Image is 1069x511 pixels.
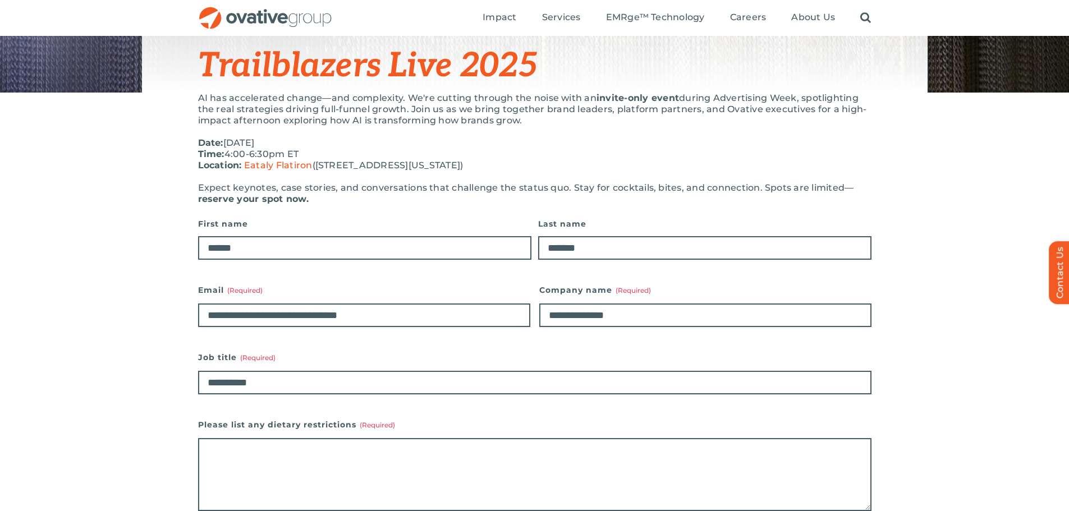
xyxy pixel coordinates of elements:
[616,286,651,294] span: (Required)
[606,12,705,24] a: EMRge™ Technology
[198,282,530,298] label: Email
[198,216,531,232] label: First name
[198,182,871,205] p: Expect keynotes, case stories, and conversations that challenge the status quo. Stay for cocktail...
[539,282,871,298] label: Company name
[538,216,871,232] label: Last name
[198,46,537,86] span: Trailblazers Live 2025
[227,286,263,294] span: (Required)
[791,12,835,24] a: About Us
[198,149,224,159] strong: Time:
[730,12,767,23] span: Careers
[597,93,679,103] strong: invite-only event
[198,93,871,126] p: AI has accelerated change—and complexity. We're cutting through the noise with an during Advertis...
[606,12,705,23] span: EMRge™ Technology
[483,12,516,24] a: Impact
[244,160,313,171] a: Eataly Flatiron
[198,6,333,16] a: OG_Full_horizontal_RGB
[198,160,242,171] strong: Location:
[360,421,395,429] span: (Required)
[198,137,223,148] strong: Date:
[240,353,276,362] span: (Required)
[483,12,516,23] span: Impact
[542,12,581,24] a: Services
[198,417,871,432] label: Please list any dietary restrictions
[198,349,871,365] label: Job title
[198,194,309,204] strong: reserve your spot now.
[198,137,871,171] p: [DATE] 4:00-6:30pm ET ([STREET_ADDRESS][US_STATE])
[730,12,767,24] a: Careers
[542,12,581,23] span: Services
[791,12,835,23] span: About Us
[860,12,871,24] a: Search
